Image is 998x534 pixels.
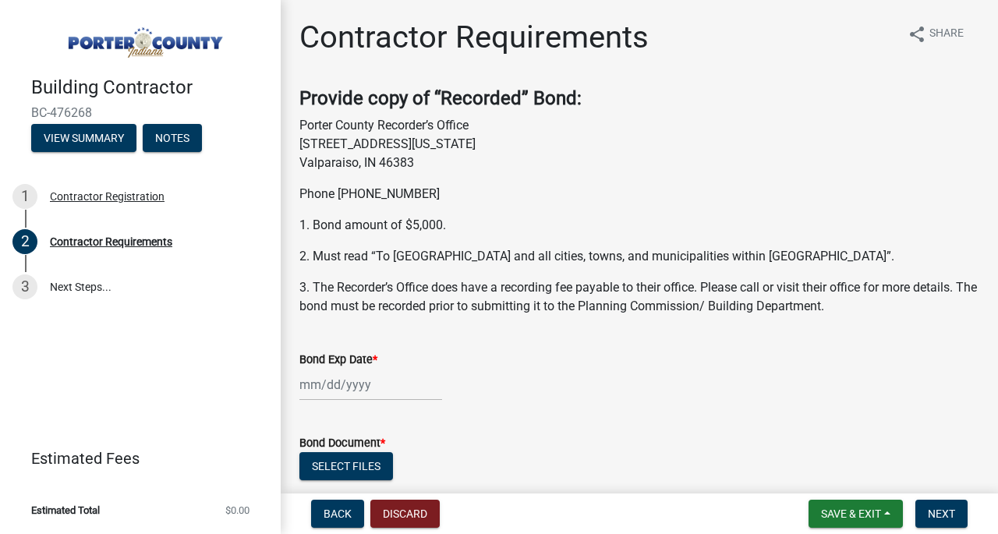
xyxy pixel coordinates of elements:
[12,229,37,254] div: 2
[31,505,100,515] span: Estimated Total
[31,76,268,99] h4: Building Contractor
[12,274,37,299] div: 3
[31,133,136,145] wm-modal-confirm: Summary
[31,105,249,120] span: BC-476268
[299,438,385,449] label: Bond Document
[299,185,979,203] p: Phone [PHONE_NUMBER]
[299,355,377,366] label: Bond Exp Date
[31,124,136,152] button: View Summary
[12,443,256,474] a: Estimated Fees
[915,500,968,528] button: Next
[12,184,37,209] div: 1
[311,500,364,528] button: Back
[143,133,202,145] wm-modal-confirm: Notes
[143,124,202,152] button: Notes
[821,507,881,520] span: Save & Exit
[895,19,976,49] button: shareShare
[299,452,393,480] button: Select files
[225,505,249,515] span: $0.00
[809,500,903,528] button: Save & Exit
[299,247,979,266] p: 2. Must read “To [GEOGRAPHIC_DATA] and all cities, towns, and municipalities within [GEOGRAPHIC_D...
[50,191,165,202] div: Contractor Registration
[50,236,172,247] div: Contractor Requirements
[299,278,979,316] p: 3. The Recorder’s Office does have a recording fee payable to their office. Please call or visit ...
[929,25,964,44] span: Share
[370,500,440,528] button: Discard
[299,19,649,56] h1: Contractor Requirements
[299,369,442,401] input: mm/dd/yyyy
[299,87,582,109] strong: Provide copy of “Recorded” Bond:
[299,116,979,172] p: Porter County Recorder’s Office [STREET_ADDRESS][US_STATE] Valparaiso, IN 46383
[299,216,979,235] p: 1. Bond amount of $5,000.
[31,16,256,60] img: Porter County, Indiana
[908,25,926,44] i: share
[324,507,352,520] span: Back
[928,507,955,520] span: Next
